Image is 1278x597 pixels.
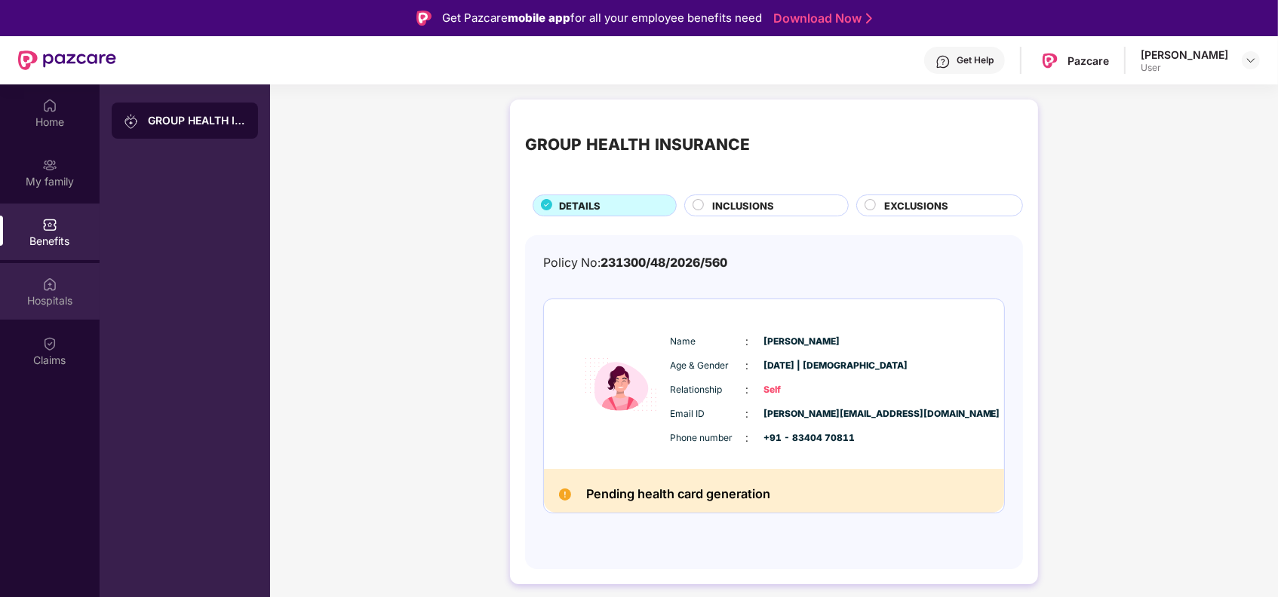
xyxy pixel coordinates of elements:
[1068,54,1109,68] div: Pazcare
[745,430,748,446] span: :
[42,277,57,292] img: svg+xml;base64,PHN2ZyBpZD0iSG9zcGl0YWxzIiB4bWxucz0iaHR0cDovL3d3dy53My5vcmcvMjAwMC9zdmciIHdpZHRoPS...
[42,158,57,173] img: svg+xml;base64,PHN2ZyB3aWR0aD0iMjAiIGhlaWdodD0iMjAiIHZpZXdCb3g9IjAgMCAyMCAyMCIgZmlsbD0ibm9uZSIgeG...
[1245,54,1257,66] img: svg+xml;base64,PHN2ZyBpZD0iRHJvcGRvd24tMzJ4MzIiIHhtbG5zPSJodHRwOi8vd3d3LnczLm9yZy8yMDAwL3N2ZyIgd2...
[935,54,951,69] img: svg+xml;base64,PHN2ZyBpZD0iSGVscC0zMngzMiIgeG1sbnM9Imh0dHA6Ly93d3cudzMub3JnLzIwMDAvc3ZnIiB3aWR0aD...
[763,407,839,421] span: [PERSON_NAME][EMAIL_ADDRESS][DOMAIN_NAME]
[601,256,727,270] span: 231300/48/2026/560
[42,217,57,232] img: svg+xml;base64,PHN2ZyBpZD0iQmVuZWZpdHMiIHhtbG5zPSJodHRwOi8vd3d3LnczLm9yZy8yMDAwL3N2ZyIgd2lkdGg9Ij...
[763,335,839,349] span: [PERSON_NAME]
[18,51,116,70] img: New Pazcare Logo
[866,11,872,26] img: Stroke
[525,133,750,158] div: GROUP HEALTH INSURANCE
[42,336,57,351] img: svg+xml;base64,PHN2ZyBpZD0iQ2xhaW0iIHhtbG5zPSJodHRwOi8vd3d3LnczLm9yZy8yMDAwL3N2ZyIgd2lkdGg9IjIwIi...
[442,9,762,27] div: Get Pazcare for all your employee benefits need
[416,11,432,26] img: Logo
[670,359,745,373] span: Age & Gender
[745,357,748,374] span: :
[763,383,839,397] span: Self
[885,198,949,213] span: EXCLUSIONS
[1039,50,1061,72] img: Pazcare_Logo.png
[148,113,246,128] div: GROUP HEALTH INSURANCE
[1141,62,1228,74] div: User
[1141,47,1228,62] div: [PERSON_NAME]
[124,114,139,129] img: svg+xml;base64,PHN2ZyB3aWR0aD0iMjAiIGhlaWdodD0iMjAiIHZpZXdCb3g9IjAgMCAyMCAyMCIgZmlsbD0ibm9uZSIgeG...
[670,383,745,397] span: Relationship
[670,407,745,421] span: Email ID
[745,406,748,422] span: :
[586,484,770,505] h2: Pending health card generation
[745,381,748,398] span: :
[763,359,839,373] span: [DATE] | [DEMOGRAPHIC_DATA]
[763,431,839,445] span: +91 - 83404 70811
[745,333,748,350] span: :
[712,198,774,213] span: INCLUSIONS
[670,431,745,445] span: Phone number
[670,335,745,349] span: Name
[543,253,727,272] div: Policy No:
[576,315,666,454] img: icon
[508,11,570,25] strong: mobile app
[773,11,868,26] a: Download Now
[957,54,994,66] div: Get Help
[42,98,57,113] img: svg+xml;base64,PHN2ZyBpZD0iSG9tZSIgeG1sbnM9Imh0dHA6Ly93d3cudzMub3JnLzIwMDAvc3ZnIiB3aWR0aD0iMjAiIG...
[559,198,601,213] span: DETAILS
[559,488,571,501] img: Pending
